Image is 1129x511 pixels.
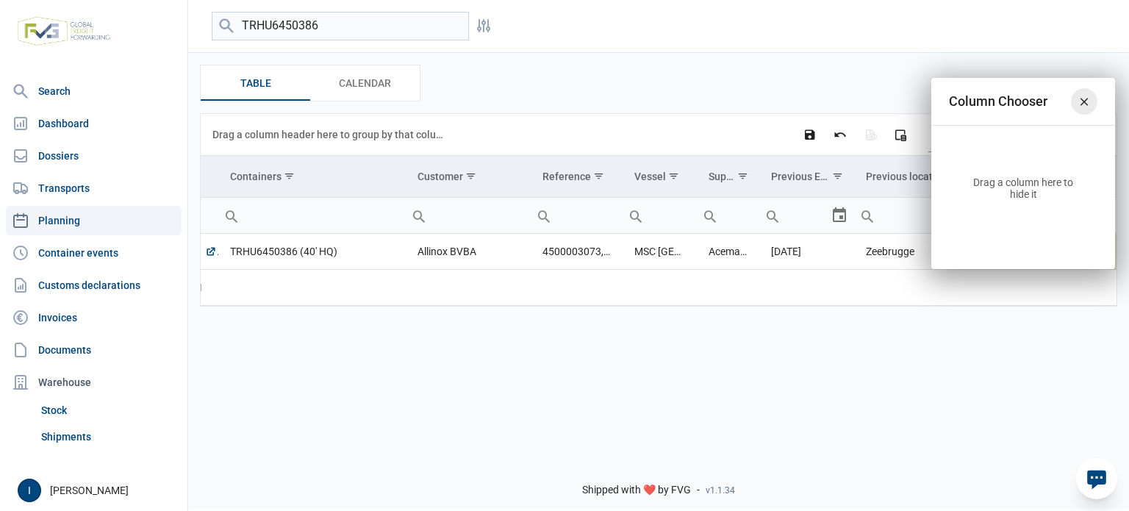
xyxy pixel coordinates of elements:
[697,484,700,497] span: -
[284,171,295,182] span: Show filter options for column 'Containers'
[531,198,623,233] input: Filter cell
[854,198,967,233] input: Filter cell
[866,171,942,182] div: Previous location
[697,156,759,198] td: Column Suppliers
[697,198,723,233] div: Search box
[623,198,649,233] div: Search box
[931,78,1115,269] div: Column Chooser
[759,156,855,198] td: Column Previous ETA
[35,424,182,450] a: Shipments
[709,171,735,182] div: Suppliers
[623,198,697,234] td: Filter cell
[854,156,967,198] td: Column Previous location
[531,198,557,233] div: Search box
[339,74,391,92] span: Calendar
[6,141,182,171] a: Dossiers
[406,198,531,234] td: Filter cell
[6,368,182,397] div: Warehouse
[759,198,855,234] td: Filter cell
[887,121,914,148] div: Column Chooser
[417,171,463,182] div: Customer
[771,171,831,182] div: Previous ETA
[831,198,848,233] div: Select
[759,234,855,270] td: [DATE]
[531,198,623,234] td: Filter cell
[218,198,406,233] input: Filter cell
[6,335,182,365] a: Documents
[1071,88,1097,115] div: Close
[623,234,697,270] td: MSC [GEOGRAPHIC_DATA]
[582,484,691,497] span: Shipped with ❤️ by FVG
[6,76,182,106] a: Search
[18,479,179,502] div: [PERSON_NAME]
[623,156,697,198] td: Column Vessel
[759,198,831,233] input: Filter cell
[854,198,881,233] div: Search box
[949,176,1097,200] div: Drag a column here to hide it
[634,171,666,182] div: Vessel
[240,74,271,92] span: Table
[832,171,843,182] span: Show filter options for column 'Previous ETA'
[531,156,623,198] td: Column Reference
[230,171,282,182] div: Containers
[164,244,217,259] a: 149470
[737,171,748,182] span: Show filter options for column 'Suppliers'
[212,12,469,40] input: Search planning
[212,114,1105,155] div: Data grid toolbar
[6,206,182,235] a: Planning
[542,171,591,182] div: Reference
[6,174,182,203] a: Transports
[6,271,182,300] a: Customs declarations
[827,121,853,148] div: Discard changes
[406,156,531,198] td: Column Customer
[531,234,623,270] td: 4500003073,4500003074,4500003083,4500003082,4500003071,4500003067,4500003064 4500003077
[212,123,448,146] div: Drag a column header here to group by that column
[623,198,697,233] input: Filter cell
[218,156,406,198] td: Column Containers
[697,234,759,270] td: Acemark Limited
[218,198,406,234] td: Filter cell
[12,11,116,51] img: FVG - Global freight forwarding
[759,198,786,233] div: Search box
[406,198,432,233] div: Search box
[6,109,182,138] a: Dashboard
[706,485,735,496] span: v1.1.34
[406,198,531,233] input: Filter cell
[593,171,604,182] span: Show filter options for column 'Reference'
[697,198,759,233] input: Filter cell
[949,93,1047,110] div: Column Chooser
[218,234,406,270] td: TRHU6450386 (40' HQ)
[697,198,759,234] td: Filter cell
[854,234,967,270] td: Zeebrugge
[465,171,476,182] span: Show filter options for column 'Customer'
[218,198,245,233] div: Search box
[854,198,967,234] td: Filter cell
[6,303,182,332] a: Invoices
[406,234,531,270] td: Allinox BVBA
[668,171,679,182] span: Show filter options for column 'Vessel'
[35,397,182,424] a: Stock
[18,479,41,502] button: I
[6,238,182,268] a: Container events
[928,117,1105,152] input: Search in the data grid
[797,121,823,148] div: Save changes
[201,114,1117,306] div: Data grid with 1 rows and 11 columns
